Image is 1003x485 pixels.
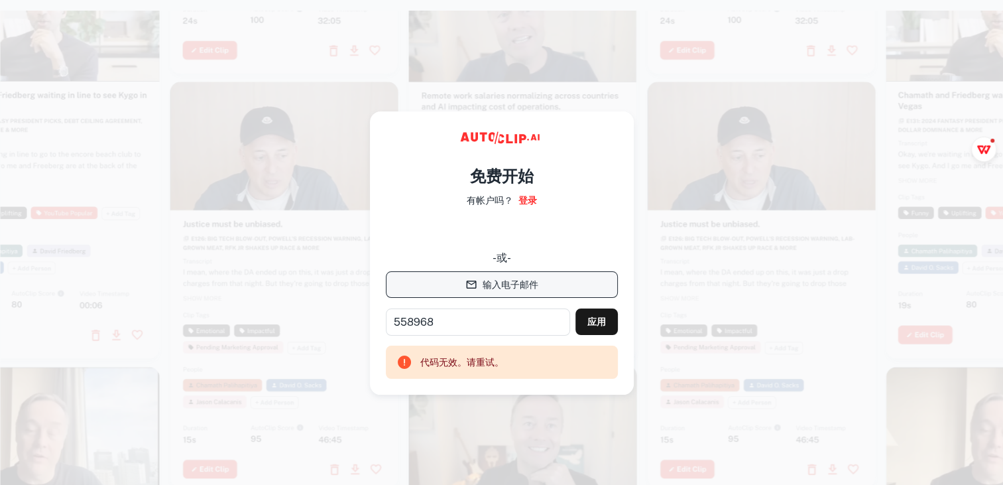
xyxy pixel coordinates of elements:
iframe: “使用 Google 账号登录”按钮 [379,217,624,246]
div: 代码无效。请重试。 [420,350,504,375]
div: -或- [386,250,618,266]
input: 输入促销代码 [386,309,570,336]
h4: 免费开始 [470,164,534,188]
button: 输入电子邮件 [386,271,618,298]
a: 登录 [518,193,537,208]
button: 应用 [575,309,618,335]
p: 有帐户吗？ [467,193,513,208]
font: 输入电子邮件 [483,277,538,293]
